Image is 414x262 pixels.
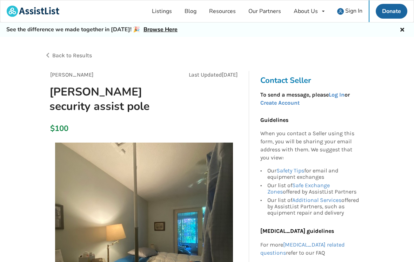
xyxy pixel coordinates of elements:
span: Back to Results [52,52,92,59]
p: For more refer to our FAQ [260,241,361,257]
h1: [PERSON_NAME] security assist pole [44,85,181,113]
span: [DATE] [222,71,238,78]
div: $100 [50,124,51,133]
b: Guidelines [260,117,288,123]
span: Sign In [345,7,362,15]
a: Safe Exchange Zones [267,182,330,195]
img: assistlist-logo [7,6,59,17]
div: Our for email and equipment exchanges [267,168,361,181]
a: Blog [178,0,203,22]
a: Safety Tips [276,167,304,174]
a: Additional Services [292,197,341,203]
a: Create Account [260,99,300,106]
a: Listings [146,0,178,22]
p: When you contact a Seller using this form, you will be sharing your email address with them. We s... [260,130,361,162]
div: About Us [294,8,318,14]
a: Resources [203,0,242,22]
b: [MEDICAL_DATA] guidelines [260,228,334,234]
a: Log In [329,91,345,98]
span: [PERSON_NAME] [50,71,94,78]
div: Our list of offered by AssistList Partners [267,181,361,196]
strong: To send a message, please or [260,91,350,106]
h3: Contact Seller [260,76,364,85]
a: Browse Here [143,26,178,33]
img: user icon [337,8,344,15]
h5: See the difference we made together in [DATE]! 🎉 [6,26,178,33]
span: Last Updated [189,71,222,78]
a: Donate [376,4,407,19]
a: [MEDICAL_DATA] related questions [260,241,345,256]
a: user icon Sign In [331,0,369,22]
a: Our Partners [242,0,287,22]
div: Our list of offered by AssistList Partners, such as equipment repair and delivery [267,196,361,216]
